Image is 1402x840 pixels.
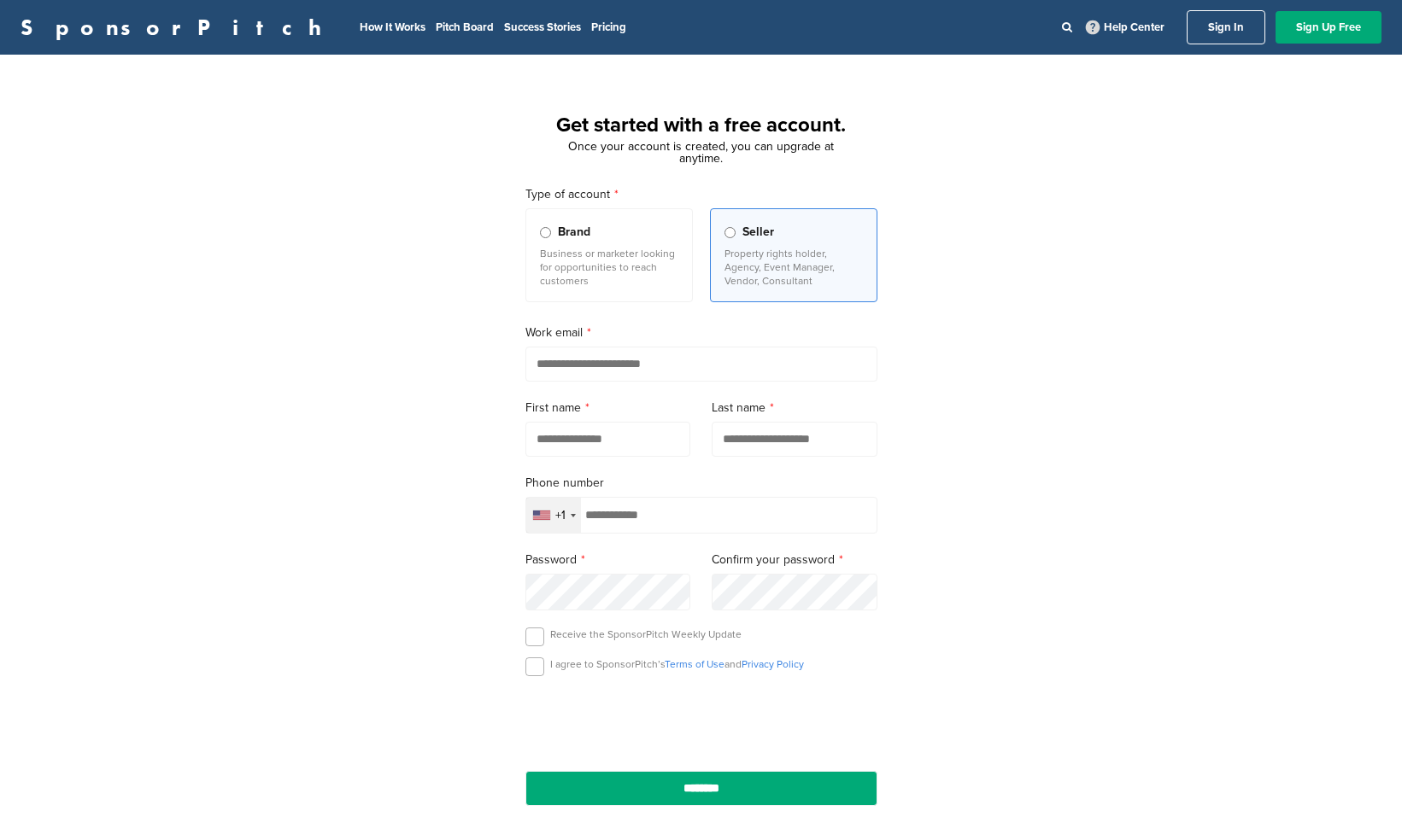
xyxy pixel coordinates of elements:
[436,20,494,34] a: Pitch Board
[555,510,566,522] div: +1
[525,185,877,204] label: Type of account
[525,324,877,342] label: Work email
[712,399,877,417] label: Last name
[540,247,678,288] p: Business or marketer looking for opportunities to reach customers
[591,20,626,34] a: Pricing
[604,696,799,746] iframe: reCAPTCHA
[1276,11,1381,44] a: Sign Up Free
[505,110,898,141] h1: Get started with a free account.
[665,658,724,670] a: Terms of Use
[550,657,804,671] p: I agree to SponsorPitch’s and
[742,658,804,670] a: Privacy Policy
[540,227,551,238] input: Brand Business or marketer looking for opportunities to reach customers
[568,139,834,166] span: Once your account is created, you can upgrade at anytime.
[550,627,742,641] p: Receive the SponsorPitch Weekly Update
[724,247,863,288] p: Property rights holder, Agency, Event Manager, Vendor, Consultant
[21,16,332,38] a: SponsorPitch
[525,474,877,493] label: Phone number
[712,551,877,569] label: Confirm your password
[1187,10,1265,44] a: Sign In
[525,399,691,417] label: First name
[724,227,736,238] input: Seller Property rights holder, Agency, Event Manager, Vendor, Consultant
[525,551,691,569] label: Password
[742,223,774,242] span: Seller
[526,498,581,533] div: Selected country
[558,223,590,242] span: Brand
[1082,17,1168,38] a: Help Center
[360,20,425,34] a: How It Works
[504,20,581,34] a: Success Stories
